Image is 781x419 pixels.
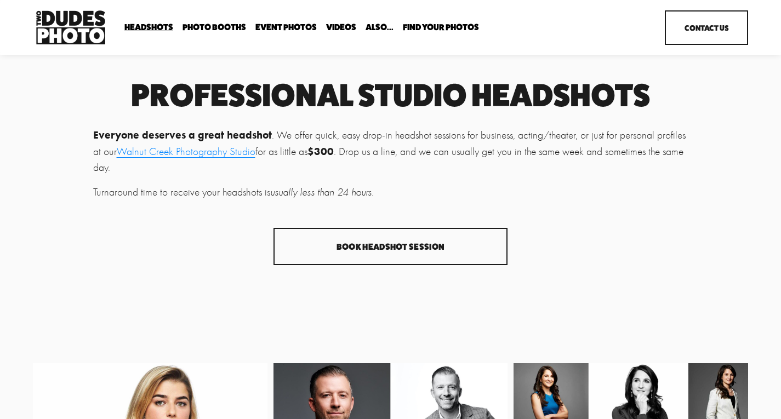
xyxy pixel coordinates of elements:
[270,186,372,198] em: usually less than 24 hours
[665,10,748,45] a: Contact Us
[183,23,246,32] span: Photo Booths
[307,145,334,158] strong: $300
[124,23,173,32] span: Headshots
[403,23,479,32] span: Find Your Photos
[366,23,394,32] span: Also...
[273,228,508,265] a: Book Headshot Session
[326,22,356,33] a: Videos
[183,22,246,33] a: folder dropdown
[255,22,317,33] a: Event Photos
[117,146,255,158] a: Walnut Creek Photography Studio
[33,8,109,47] img: Two Dudes Photo | Headshots, Portraits &amp; Photo Booths
[93,81,688,110] h1: Professional Studio Headshots
[403,22,479,33] a: folder dropdown
[124,22,173,33] a: folder dropdown
[93,185,688,200] p: Turnaround time to receive your headshots is .
[366,22,394,33] a: folder dropdown
[93,127,688,176] p: . We offer quick, easy drop-in headshot sessions for business, acting/theater, or just for person...
[93,128,272,141] strong: Everyone deserves a great headshot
